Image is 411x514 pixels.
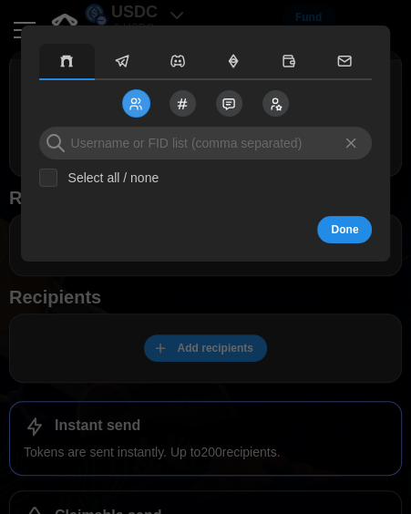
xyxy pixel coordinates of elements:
[169,89,197,118] button: Send to Channels
[317,216,372,243] button: Done
[39,127,373,159] input: Username or FID list (comma separated)
[215,89,243,118] button: Send to Reactions
[262,89,290,118] button: Send to Followers
[331,217,358,242] span: Done
[57,169,159,187] label: Select all / none
[122,89,150,118] button: Send to Users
